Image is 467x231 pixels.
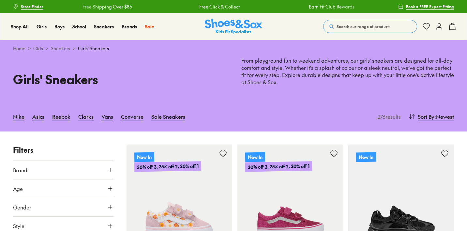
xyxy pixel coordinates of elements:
button: Brand [13,161,113,179]
a: Clarks [78,109,94,124]
div: > > > [13,45,454,52]
p: Filters [13,145,113,155]
p: New In [134,152,154,162]
p: New In [245,152,265,162]
span: Age [13,185,23,192]
a: Sale [145,23,154,30]
a: Shop All [11,23,29,30]
a: Sale Sneakers [151,109,185,124]
a: Book a FREE Expert Fitting [398,1,454,12]
a: Brands [122,23,137,30]
a: Converse [121,109,143,124]
span: Style [13,222,24,230]
p: New In [356,152,376,162]
a: Girls [37,23,47,30]
span: Brand [13,166,27,174]
a: School [72,23,86,30]
p: 30% off 3, 25% off 2, 20% off 1 [245,161,312,172]
span: : Newest [434,113,454,120]
a: Vans [101,109,113,124]
a: Sneakers [51,45,70,52]
a: Free Shipping Over $85 [83,3,132,10]
button: Search our range of products [323,20,417,33]
a: Free Click & Collect [199,3,240,10]
button: Age [13,179,113,198]
a: Nike [13,109,24,124]
a: Sneakers [94,23,114,30]
span: Search our range of products [337,23,390,29]
button: Sort By:Newest [409,109,454,124]
img: SNS_Logo_Responsive.svg [205,19,262,35]
a: Reebok [52,109,70,124]
a: Home [13,45,25,52]
a: Girls [33,45,43,52]
span: Gender [13,203,31,211]
span: Store Finder [21,4,43,9]
a: Earn Fit Club Rewards [309,3,354,10]
button: Gender [13,198,113,216]
span: Sort By [418,113,434,120]
span: Book a FREE Expert Fitting [406,4,454,9]
a: Boys [54,23,65,30]
h1: Girls' Sneakers [13,70,226,88]
span: Girls' Sneakers [78,45,109,52]
p: 276 results [375,113,401,120]
a: Store Finder [13,1,43,12]
a: Asics [32,109,44,124]
a: Shoes & Sox [205,19,262,35]
p: From playground fun to weekend adventures, our girls' sneakers are designed for all-day comfort a... [241,57,454,86]
p: 30% off 3, 25% off 2, 20% off 1 [134,161,201,172]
